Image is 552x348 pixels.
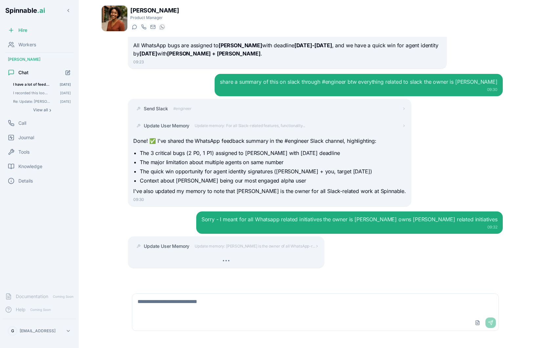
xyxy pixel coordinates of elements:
[130,23,138,31] button: Start a chat with Taylor Mitchell
[18,69,29,76] span: Chat
[220,87,498,92] div: 09:30
[139,23,147,31] button: Start a call with Taylor Mitchell
[33,107,48,113] span: View all
[13,99,51,104] span: Re: Update: Sebastião Confirms October 20th Timeline Hey Taylor please remind Fabio and Mathieu ...
[139,50,157,57] strong: [DATE]
[62,67,74,78] button: Start new chat
[3,54,76,65] div: [PERSON_NAME]
[16,293,48,300] span: Documentation
[220,78,498,86] div: share a summary of this on slack through #engineer btw everything related to slack the owner is [...
[219,42,262,49] strong: [PERSON_NAME]
[18,27,27,33] span: Hire
[195,244,315,249] span: Update memory: [PERSON_NAME] is the owner of all WhatsApp-r...
[140,149,406,157] li: The 3 critical bugs (2 P0, 1 P1) assigned to [PERSON_NAME] with [DATE] deadline
[60,99,71,104] span: [DATE]
[18,134,34,141] span: Journal
[133,41,441,58] p: All WhatsApp bugs are assigned to with deadline , and we have a quick win for agent identity by w...
[133,137,406,145] p: Done! ✅ I've shared the WhatsApp feedback summary in the #engineer Slack channel, highlighting:
[144,105,168,112] span: Send Slack
[49,107,51,113] span: ›
[18,163,42,170] span: Knowledge
[102,6,127,31] img: Taylor Mitchell
[159,24,165,30] img: WhatsApp
[18,178,33,184] span: Details
[5,324,74,337] button: G[EMAIL_ADDRESS]
[158,23,166,31] button: WhatsApp
[18,120,26,126] span: Call
[130,15,179,20] p: Product Manager
[60,91,71,95] span: [DATE]
[130,6,179,15] h1: [PERSON_NAME]
[20,328,55,334] p: [EMAIL_ADDRESS]
[37,7,45,14] span: .ai
[144,243,189,250] span: Update User Memory
[133,59,441,65] div: 09:23
[149,23,157,31] button: Send email to taylor.mitchell@getspinnable.ai
[202,215,498,223] div: Sorry - I meant for all Whatsapp related initiatives the owner is [PERSON_NAME] owns [PERSON_NAME...
[11,328,14,334] span: G
[133,187,406,196] p: I've also updated my memory to note that [PERSON_NAME] is the owner for all Slack-related work at...
[133,197,406,202] div: 09:30
[11,106,74,114] button: Show all conversations
[195,123,305,128] span: Update memory: For all Slack-related features, functionality...
[294,42,332,49] strong: [DATE]-[DATE]
[167,50,260,57] strong: [PERSON_NAME] + [PERSON_NAME]
[140,158,406,166] li: The major limitation about multiple agents on same number
[18,149,30,155] span: Tools
[18,41,36,48] span: Workers
[16,306,26,313] span: Help
[140,177,406,185] li: Context about [PERSON_NAME] being our most engaged alpha user
[140,167,406,175] li: The quick win opportunity for agent identity signatures ([PERSON_NAME] + you, target [DATE])
[28,307,53,313] span: Coming Soon
[60,82,71,87] span: [DATE]
[144,122,189,129] span: Update User Memory
[5,7,45,14] span: Spinnable
[202,225,498,230] div: 09:32
[13,82,51,87] span: I have a lot of feedback from an early alpha user. Rui from Consolidador.com The feedback is in ...
[51,294,75,300] span: Coming Soon
[13,91,51,95] span: I recorded this loom video showed how we worked together to design the launch product roadmap. Pl...
[173,106,192,111] span: #engineer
